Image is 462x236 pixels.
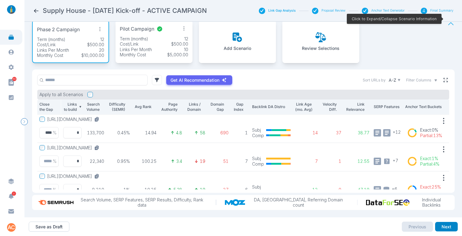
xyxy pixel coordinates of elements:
p: Links Per Month [120,47,152,52]
p: 38.77 [346,130,369,136]
button: Proposal Review [321,9,346,13]
span: + 6 [392,186,397,192]
p: 0.45% [108,130,130,136]
span: + 7 [393,158,398,163]
button: Filter Columns [406,77,438,83]
p: Monthly Cost [37,53,63,58]
p: 1 [233,130,248,136]
img: linklaunch_small.2ae18699.png [5,5,18,14]
p: Pilot Campaign [120,25,154,33]
p: 19 [200,159,205,164]
p: Page Authority [161,102,178,112]
p: % [53,159,57,164]
p: Subj [252,127,264,133]
p: Cost/Link [37,42,56,47]
p: Difficulty (SEMR) [108,102,125,112]
p: Subj [252,156,264,161]
p: Cost/Link [120,41,138,47]
p: 0.95% [108,159,130,164]
p: 133,700 [86,130,104,136]
p: % [53,187,57,193]
p: SERP Features [374,104,401,110]
p: Link Relevance [346,102,365,112]
p: 6 [233,187,248,193]
p: 20 [99,47,104,53]
p: Term (months) [37,37,65,42]
p: 1 [322,159,342,164]
p: 7 [233,159,248,164]
p: Partial : 4% [420,161,439,167]
p: Monthly Cost [120,52,146,58]
p: 58 [200,130,205,136]
p: $500.00 [171,41,188,47]
p: 10.25 [134,187,156,193]
label: Sort URLs by [363,77,386,83]
p: Search Volume, SERP Features, SERP Results, Difficulty, Rank data [76,197,207,208]
img: semrush_logo.573af308.png [36,197,77,208]
p: Subj [252,184,264,190]
p: Link Age (mo. Avg) [295,102,313,112]
p: $10,000.00 [81,53,104,58]
p: 14 [295,130,318,136]
p: 100.25 [134,159,156,164]
p: Links / Domain [186,102,201,112]
p: Comp [252,133,264,138]
p: Velocity Diff. [322,102,337,112]
p: % [53,130,57,136]
button: Previous [402,222,433,232]
p: $500.00 [87,42,104,47]
p: 12 [295,187,318,193]
button: Anchor Text Generator [371,9,405,13]
div: 4 [421,8,427,14]
p: 9,210 [86,187,104,193]
p: Click to Expand/Collapse Scenario Information [352,16,437,22]
p: 3.4 [176,159,182,164]
p: Anchor Text Buckets [405,104,448,110]
p: 22,340 [86,159,104,164]
p: Backlink DA Distro [252,104,291,110]
p: 47.19 [346,187,369,193]
button: Save as Draft [29,222,69,232]
button: Review Selections [302,32,339,51]
p: 51 [210,159,229,164]
p: DA, [GEOGRAPHIC_DATA], Referring Domain count [248,197,348,208]
p: Phase 2 Campaign [37,26,80,34]
p: Links Per Month [37,47,69,53]
p: 10 [184,47,188,52]
p: 690 [210,130,229,136]
p: Review Selections [302,46,339,51]
p: 37 [322,130,342,136]
p: 5.38 [173,187,182,193]
img: moz_logo.a3998d80.png [225,199,249,206]
button: Link Gap Analysis [268,9,296,13]
p: Partial : 13% [420,133,442,138]
p: Comp [252,161,264,167]
button: [URL][DOMAIN_NAME] [47,174,102,179]
button: Next [435,222,458,232]
p: Exact : 0% [420,127,442,133]
p: Avg Rank [134,104,152,110]
button: [URL][DOMAIN_NAME] [47,145,102,151]
p: Domain Gap [210,102,224,112]
p: 14.94 [134,130,156,136]
p: 4.8 [176,130,182,136]
p: 12 [100,37,104,42]
button: Get AI Recommendation [166,75,232,85]
span: 62 [12,77,16,81]
p: Links to build [63,102,77,112]
p: Apply to all Scenarios [39,92,83,97]
p: 0 [322,187,342,193]
p: $5,000.00 [167,52,188,58]
h2: Supply House - June 2025 Kick-off - ACTIVE CAMPAIGN [43,6,207,15]
p: Add Scenario [224,46,251,51]
p: 19 [200,187,205,193]
p: 27 [210,187,229,193]
span: Filter Columns [406,77,431,83]
p: Close the Gap [39,102,54,112]
p: 7 [295,159,318,164]
p: Gap Index [233,102,244,112]
button: A-Z [388,76,402,84]
p: Term (months) [120,36,148,42]
p: 12 [184,36,188,42]
span: + 12 [393,129,401,135]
